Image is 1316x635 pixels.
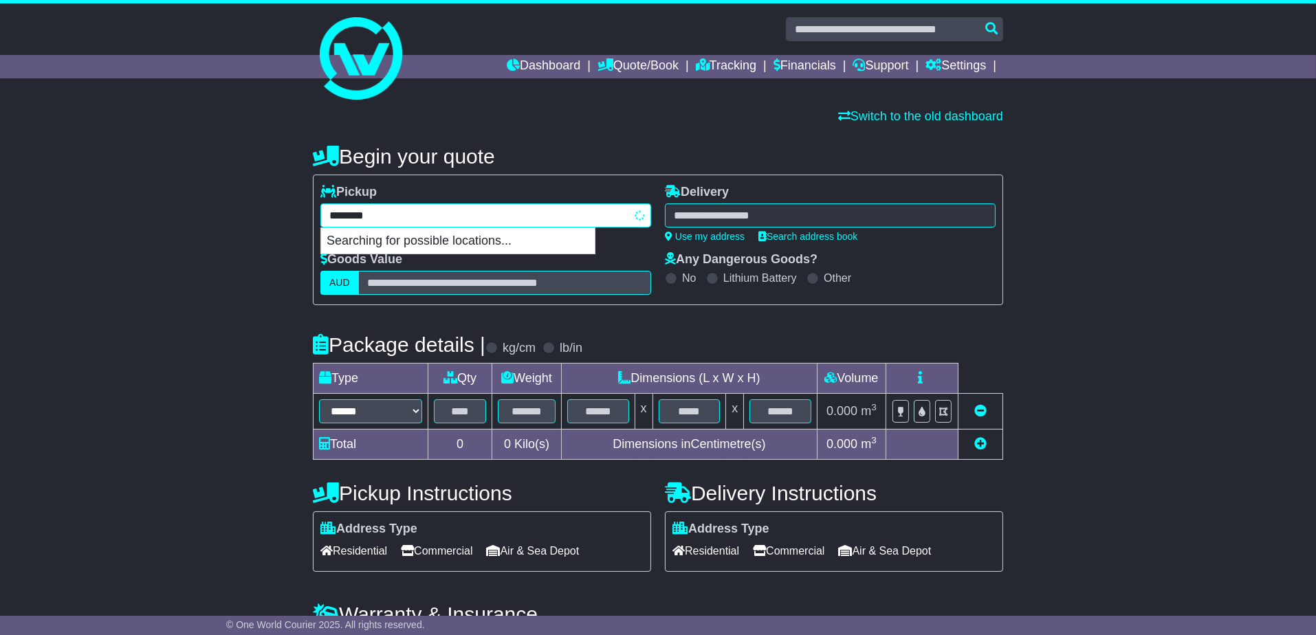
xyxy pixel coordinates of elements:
td: Dimensions in Centimetre(s) [561,430,817,460]
h4: Warranty & Insurance [313,603,1003,625]
span: Residential [320,540,387,561]
a: Settings [925,55,986,78]
label: lb/in [560,341,582,356]
span: 0 [504,437,511,451]
a: Use my address [665,231,745,242]
a: Financials [774,55,836,78]
label: AUD [320,271,359,295]
td: x [635,394,652,430]
label: Pickup [320,185,377,200]
h4: Begin your quote [313,145,1003,168]
a: Add new item [974,437,987,451]
typeahead: Please provide city [320,203,651,227]
h4: Pickup Instructions [313,482,651,504]
sup: 3 [871,435,877,445]
a: Switch to the old dashboard [838,109,1003,123]
span: 0.000 [826,437,857,451]
td: Type [314,364,428,394]
label: Any Dangerous Goods? [665,252,818,267]
td: Total [314,430,428,460]
a: Dashboard [507,55,580,78]
td: Dimensions (L x W x H) [561,364,817,394]
label: Lithium Battery [723,271,797,285]
td: Qty [428,364,492,394]
sup: 3 [871,402,877,412]
label: Other [824,271,851,285]
span: © One World Courier 2025. All rights reserved. [226,619,425,630]
p: Searching for possible locations... [321,228,595,254]
a: Tracking [696,55,756,78]
td: Kilo(s) [492,430,562,460]
a: Remove this item [974,404,987,418]
span: Residential [672,540,739,561]
td: 0 [428,430,492,460]
span: Air & Sea Depot [839,540,932,561]
td: Volume [817,364,886,394]
label: Delivery [665,185,729,200]
span: m [861,437,877,451]
a: Quote/Book [597,55,679,78]
label: Address Type [320,522,417,537]
span: 0.000 [826,404,857,418]
span: Air & Sea Depot [487,540,580,561]
td: x [726,394,744,430]
label: No [682,271,696,285]
span: m [861,404,877,418]
td: Weight [492,364,562,394]
label: kg/cm [503,341,536,356]
a: Search address book [758,231,857,242]
h4: Delivery Instructions [665,482,1003,504]
span: Commercial [401,540,472,561]
label: Address Type [672,522,769,537]
h4: Package details | [313,333,485,356]
label: Goods Value [320,252,402,267]
span: Commercial [753,540,824,561]
a: Support [853,55,909,78]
